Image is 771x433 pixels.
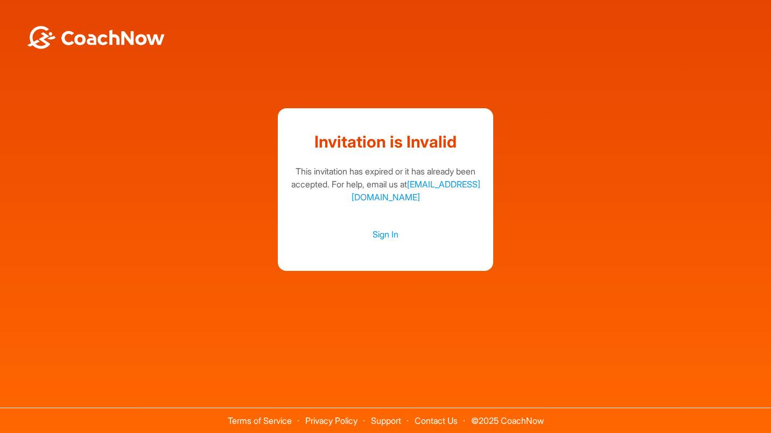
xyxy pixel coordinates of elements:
[352,179,480,202] a: [EMAIL_ADDRESS][DOMAIN_NAME]
[289,165,482,204] div: This invitation has expired or it has already been accepted. For help, email us at
[289,227,482,241] a: Sign In
[289,130,482,154] h1: Invitation is Invalid
[26,26,166,49] img: BwLJSsUCoWCh5upNqxVrqldRgqLPVwmV24tXu5FoVAoFEpwwqQ3VIfuoInZCoVCoTD4vwADAC3ZFMkVEQFDAAAAAElFTkSuQmCC
[305,415,358,426] a: Privacy Policy
[415,415,458,426] a: Contact Us
[228,415,292,426] a: Terms of Service
[466,408,549,425] span: © 2025 CoachNow
[371,415,401,426] a: Support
